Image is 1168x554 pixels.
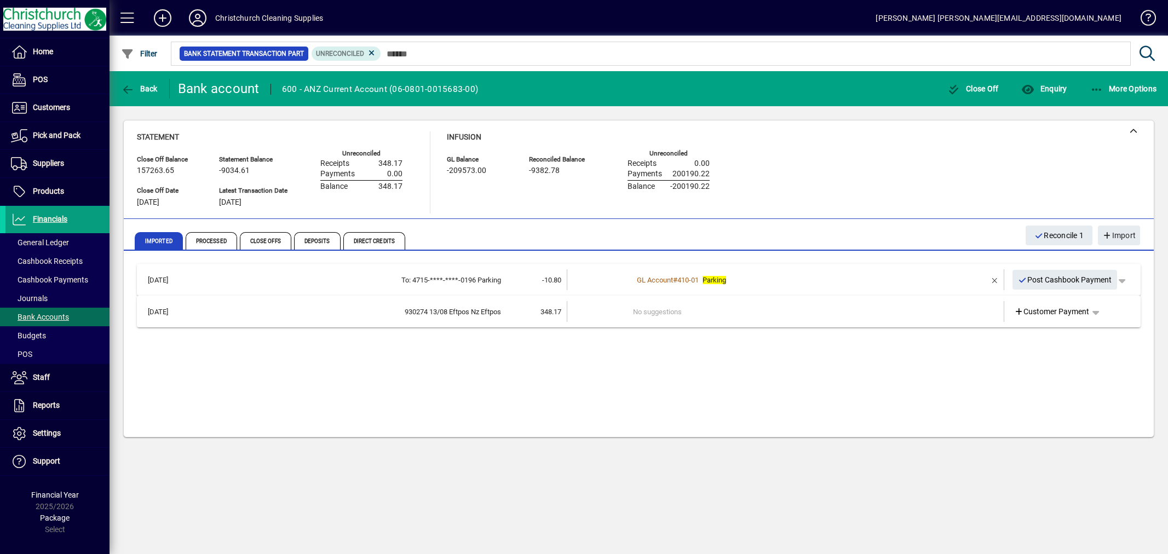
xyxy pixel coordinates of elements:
[320,170,355,178] span: Payments
[5,233,110,252] a: General Ledger
[1088,79,1160,99] button: More Options
[5,448,110,475] a: Support
[121,49,158,58] span: Filter
[876,9,1121,27] div: [PERSON_NAME] [PERSON_NAME][EMAIL_ADDRESS][DOMAIN_NAME]
[986,271,1004,288] button: Remove
[33,159,64,168] span: Suppliers
[1010,302,1094,321] a: Customer Payment
[5,150,110,177] a: Suppliers
[320,182,348,191] span: Balance
[628,159,657,168] span: Receipts
[1021,84,1067,93] span: Enquiry
[1019,79,1069,99] button: Enquiry
[33,187,64,195] span: Products
[240,232,291,250] span: Close Offs
[5,364,110,391] a: Staff
[649,150,688,157] label: Unreconciled
[1132,2,1154,38] a: Knowledge Base
[11,257,83,266] span: Cashbook Receipts
[110,79,170,99] app-page-header-button: Back
[343,232,405,250] span: Direct Credits
[33,373,50,382] span: Staff
[118,44,160,64] button: Filter
[540,308,561,316] span: 348.17
[5,94,110,122] a: Customers
[1026,226,1092,245] button: Reconcile 1
[378,182,402,191] span: 348.17
[33,457,60,465] span: Support
[1014,306,1090,318] span: Customer Payment
[184,48,304,59] span: Bank Statement Transaction Part
[529,156,595,163] span: Reconciled Balance
[5,178,110,205] a: Products
[945,79,1002,99] button: Close Off
[628,182,655,191] span: Balance
[1102,227,1136,245] span: Import
[180,8,215,28] button: Profile
[316,50,364,57] span: Unreconciled
[542,276,561,284] span: -10.80
[178,80,260,97] div: Bank account
[11,238,69,247] span: General Ledger
[633,301,940,322] td: No suggestions
[33,429,61,437] span: Settings
[33,401,60,409] span: Reports
[5,345,110,363] a: POS
[135,232,183,250] span: Imported
[378,159,402,168] span: 348.17
[5,326,110,345] a: Budgets
[142,301,194,322] td: [DATE]
[40,513,70,522] span: Package
[219,166,250,175] span: -9034.61
[137,166,174,175] span: 157263.65
[5,66,110,94] a: POS
[694,159,710,168] span: 0.00
[447,166,486,175] span: -209573.00
[628,170,662,178] span: Payments
[5,392,110,419] a: Reports
[215,9,323,27] div: Christchurch Cleaning Supplies
[677,276,699,284] span: 410-01
[1018,271,1112,289] span: Post Cashbook Payment
[672,170,710,178] span: 200190.22
[633,274,703,286] a: GL Account#410-01
[11,331,46,340] span: Budgets
[11,294,48,303] span: Journals
[673,276,677,284] span: #
[137,264,1141,296] mat-expansion-panel-header: [DATE]To: 4715-****-****-0196 Parking-10.80GL Account#410-01ParkingPost Cashbook Payment
[31,490,79,499] span: Financial Year
[137,156,203,163] span: Close Off Balance
[11,313,69,321] span: Bank Accounts
[320,159,349,168] span: Receipts
[33,75,48,84] span: POS
[5,289,110,308] a: Journals
[282,80,479,98] div: 600 - ANZ Current Account (06-0801-0015683-00)
[1012,270,1118,290] button: Post Cashbook Payment
[137,296,1141,327] mat-expansion-panel-header: [DATE]930274 13/08 Eftpos Nz Eftpos348.17No suggestionsCustomer Payment
[5,122,110,149] a: Pick and Pack
[5,252,110,270] a: Cashbook Receipts
[342,150,381,157] label: Unreconciled
[947,84,999,93] span: Close Off
[219,198,241,207] span: [DATE]
[33,47,53,56] span: Home
[703,276,726,284] em: Parking
[142,269,194,290] td: [DATE]
[5,38,110,66] a: Home
[137,187,203,194] span: Close Off Date
[33,215,67,223] span: Financials
[118,79,160,99] button: Back
[5,420,110,447] a: Settings
[145,8,180,28] button: Add
[219,156,287,163] span: Statement Balance
[529,166,560,175] span: -9382.78
[447,156,513,163] span: GL Balance
[637,276,673,284] span: GL Account
[5,308,110,326] a: Bank Accounts
[1090,84,1157,93] span: More Options
[137,198,159,207] span: [DATE]
[121,84,158,93] span: Back
[312,47,381,61] mat-chip: Reconciliation Status: Unreconciled
[11,350,32,359] span: POS
[11,275,88,284] span: Cashbook Payments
